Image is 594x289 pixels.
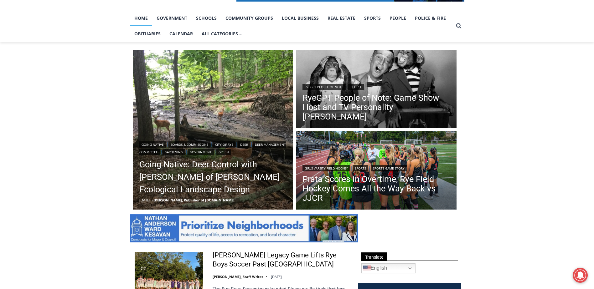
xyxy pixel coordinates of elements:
a: RyeGPT People of Note [302,84,346,90]
a: Sports [360,10,385,26]
time: [DATE] [139,198,150,202]
a: Schools [192,10,221,26]
a: Sports Game Story [371,165,407,171]
a: People [348,84,364,90]
a: [PERSON_NAME], Staff Writer [213,274,263,279]
nav: Primary Navigation [130,10,453,42]
div: / [70,53,72,59]
a: [PERSON_NAME] Read Sanctuary Fall Fest: [DATE] [0,62,94,78]
div: 6 [73,53,76,59]
span: – [152,198,154,202]
a: Girls Varsity Field Hockey [302,165,350,171]
a: Calendar [165,26,197,42]
img: (PHOTO: The Rye Field Hockey team from September 16, 2025. Credit: Maureen Tsuchida.) [296,131,457,211]
img: (PHOTO: Deer in the Rye Marshlands Conservancy. File photo. 2017.) [133,50,293,210]
a: Sports [353,165,368,171]
a: Real Estate [323,10,360,26]
a: Government [152,10,192,26]
a: Community Groups [221,10,277,26]
a: Deer [238,141,250,148]
span: Translate [361,252,387,261]
a: City of Rye [213,141,235,148]
div: | | [302,164,450,171]
a: Green [216,149,231,155]
a: Obituaries [130,26,165,42]
a: [PERSON_NAME], Publisher of [DOMAIN_NAME] [154,198,235,202]
a: Home [130,10,152,26]
a: Going Native [139,141,166,148]
a: Intern @ [DOMAIN_NAME] [151,61,303,78]
a: RyeGPT People of Note: Game Show Host and TV Personality [PERSON_NAME] [302,93,450,121]
span: Intern @ [DOMAIN_NAME] [164,62,290,76]
h4: [PERSON_NAME] Read Sanctuary Fall Fest: [DATE] [5,63,83,77]
a: Read More Prata Scores in Overtime, Rye Field Hockey Comes All the Way Back vs JJCR [296,131,457,211]
a: Boards & Commissions [168,141,210,148]
div: Co-sponsored by Westchester County Parks [66,18,90,51]
a: Read More RyeGPT People of Note: Game Show Host and TV Personality Garry Moore [296,50,457,130]
button: Child menu of All Categories [197,26,247,42]
div: 1 [66,53,69,59]
a: Government [188,149,214,155]
a: Local Business [277,10,323,26]
a: [PERSON_NAME] Legacy Game Lifts Rye Boys Soccer Past [GEOGRAPHIC_DATA] [213,251,350,269]
a: Going Native: Deer Control with [PERSON_NAME] of [PERSON_NAME] Ecological Landscape Design [139,158,287,196]
a: Police & Fire [411,10,450,26]
a: English [361,263,416,273]
a: People [385,10,411,26]
div: | | | | | | | [139,140,287,155]
div: | [302,83,450,90]
div: "[PERSON_NAME] and I covered the [DATE] Parade, which was a really eye opening experience as I ha... [158,0,296,61]
a: Read More Going Native: Deer Control with Missy Fabel of Missy Fabel Ecological Landscape Design [133,50,293,210]
img: (PHOTO: Publicity photo of Garry Moore with his guests, the Marquis Chimps, from The Garry Moore ... [296,50,457,130]
a: Prata Scores in Overtime, Rye Field Hockey Comes All the Way Back vs JJCR [302,175,450,203]
time: [DATE] [271,274,282,279]
a: Gardening [163,149,185,155]
img: s_800_29ca6ca9-f6cc-433c-a631-14f6620ca39b.jpeg [0,0,62,62]
button: View Search Form [453,20,464,32]
img: en [363,265,371,272]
